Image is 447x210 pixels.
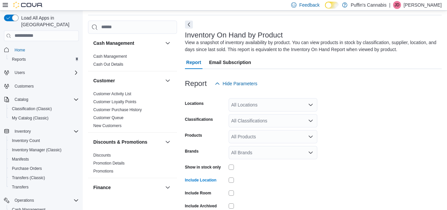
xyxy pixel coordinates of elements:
button: Cash Management [93,40,162,46]
label: Show in stock only [185,165,221,170]
p: [PERSON_NAME] [404,1,442,9]
button: Inventory [1,127,81,136]
a: Manifests [9,155,31,163]
button: Discounts & Promotions [93,139,162,145]
button: Finance [93,184,162,191]
button: My Catalog (Classic) [7,113,81,123]
button: Classification (Classic) [7,104,81,113]
span: Home [12,46,79,54]
span: Users [12,69,79,77]
button: Customer [164,77,172,85]
button: Users [12,69,27,77]
button: Transfers [7,182,81,192]
span: Inventory Count [9,137,79,145]
span: Report [186,56,201,69]
span: Load All Apps in [GEOGRAPHIC_DATA] [19,15,79,28]
button: Catalog [1,95,81,104]
img: Cova [13,2,43,8]
span: Users [15,70,25,75]
h3: Finance [93,184,111,191]
label: Include Location [185,177,216,183]
span: My Catalog (Classic) [9,114,79,122]
a: Transfers (Classic) [9,174,48,182]
button: Purchase Orders [7,164,81,173]
a: Inventory Manager (Classic) [9,146,64,154]
span: Customers [15,84,34,89]
button: Inventory Count [7,136,81,145]
button: Open list of options [308,134,313,139]
span: Purchase Orders [12,166,42,171]
button: Operations [1,196,81,205]
a: Purchase Orders [9,165,45,173]
a: Promotions [93,169,113,174]
div: Cash Management [88,52,177,71]
button: Customer [93,77,162,84]
button: Customers [1,81,81,91]
span: My Catalog (Classic) [12,115,49,121]
span: Cash Out Details [93,62,123,67]
button: Inventory [12,127,33,135]
a: Customer Purchase History [93,107,142,112]
span: Inventory Manager (Classic) [12,147,62,153]
a: Discounts [93,153,111,158]
span: Home [15,47,25,53]
label: Locations [185,101,204,106]
label: Include Room [185,190,211,196]
button: Next [185,21,193,29]
span: Transfers (Classic) [9,174,79,182]
button: Transfers (Classic) [7,173,81,182]
span: Transfers [12,184,28,190]
button: Cash Management [164,39,172,47]
label: Classifications [185,117,213,122]
h3: Inventory On Hand by Product [185,31,283,39]
span: Manifests [9,155,79,163]
button: Operations [12,196,37,204]
span: Transfers (Classic) [12,175,45,180]
a: Home [12,46,28,54]
span: Inventory Manager (Classic) [9,146,79,154]
span: Classification (Classic) [12,106,52,111]
h3: Report [185,80,207,88]
span: Email Subscription [209,56,251,69]
button: Reports [7,55,81,64]
span: Hide Parameters [223,80,257,87]
button: Open list of options [308,150,313,155]
h3: Cash Management [93,40,134,46]
span: Classification (Classic) [9,105,79,113]
span: Inventory [12,127,79,135]
p: | [389,1,390,9]
span: JD [395,1,400,9]
div: View a snapshot of inventory availability by product. You can view products in stock by classific... [185,39,438,53]
span: Operations [15,198,34,203]
label: Include Archived [185,203,217,209]
span: Transfers [9,183,79,191]
span: Cash Management [93,54,127,59]
a: New Customers [93,123,121,128]
button: Manifests [7,155,81,164]
a: Customer Loyalty Points [93,100,136,104]
span: Reports [9,55,79,63]
button: Users [1,68,81,77]
a: My Catalog (Classic) [9,114,51,122]
input: Dark Mode [325,2,339,9]
span: Discounts [93,153,111,158]
span: Customers [12,82,79,90]
button: Home [1,45,81,55]
label: Brands [185,149,199,154]
div: Discounts & Promotions [88,151,177,178]
a: Customer Queue [93,115,123,120]
span: Promotion Details [93,161,125,166]
span: Purchase Orders [9,165,79,173]
a: Classification (Classic) [9,105,55,113]
span: Customer Activity List [93,91,131,97]
span: Promotions [93,169,113,174]
button: Hide Parameters [212,77,260,90]
button: Open list of options [308,102,313,107]
button: Catalog [12,96,31,104]
span: Manifests [12,157,29,162]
